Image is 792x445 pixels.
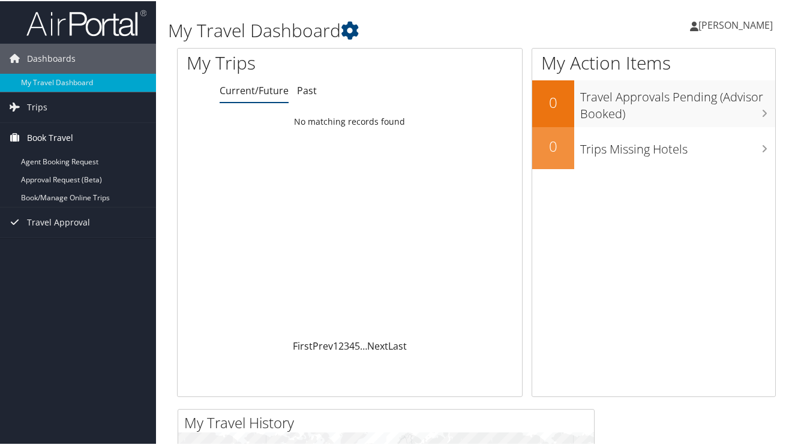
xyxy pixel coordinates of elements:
a: First [293,338,313,351]
a: 4 [349,338,355,351]
a: Past [297,83,317,96]
a: 0Travel Approvals Pending (Advisor Booked) [532,79,775,125]
h3: Travel Approvals Pending (Advisor Booked) [580,82,775,121]
span: Trips [27,91,47,121]
a: Last [388,338,407,351]
span: [PERSON_NAME] [698,17,773,31]
h2: My Travel History [184,411,594,432]
h2: 0 [532,91,574,112]
a: 5 [355,338,360,351]
a: 3 [344,338,349,351]
a: Next [367,338,388,351]
img: airportal-logo.png [26,8,146,36]
a: [PERSON_NAME] [690,6,785,42]
span: … [360,338,367,351]
a: 2 [338,338,344,351]
h1: My Action Items [532,49,775,74]
span: Dashboards [27,43,76,73]
a: Prev [313,338,333,351]
a: 1 [333,338,338,351]
span: Book Travel [27,122,73,152]
a: Current/Future [220,83,289,96]
a: 0Trips Missing Hotels [532,126,775,168]
h1: My Trips [187,49,370,74]
h3: Trips Missing Hotels [580,134,775,157]
td: No matching records found [178,110,522,131]
h2: 0 [532,135,574,155]
h1: My Travel Dashboard [168,17,579,42]
span: Travel Approval [27,206,90,236]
